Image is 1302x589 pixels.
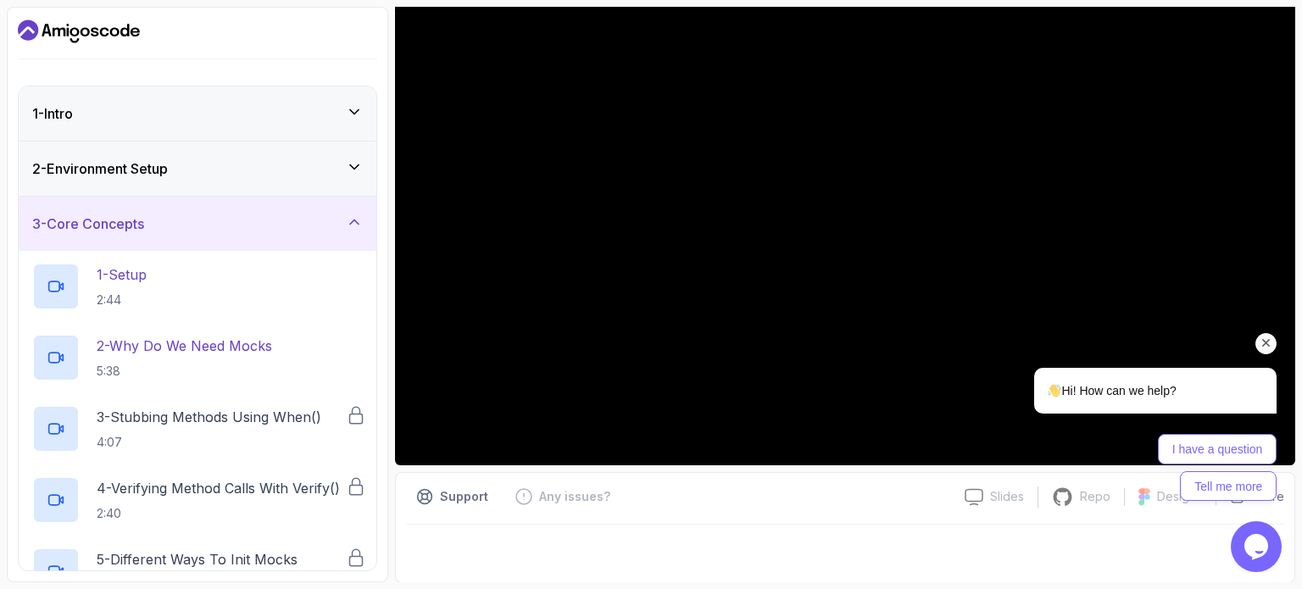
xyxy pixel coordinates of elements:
[97,478,340,498] p: 4 - Verifying Method Calls With Verify()
[97,292,147,308] p: 2:44
[32,158,168,179] h3: 2 - Environment Setup
[19,142,376,196] button: 2-Environment Setup
[97,363,272,380] p: 5:38
[97,336,272,356] p: 2 - Why Do We Need Mocks
[97,549,298,570] p: 5 - Different Ways To Init Mocks
[97,505,340,522] p: 2:40
[32,263,363,310] button: 1-Setup2:44
[32,476,363,524] button: 4-Verifying Method Calls With Verify()2:40
[97,407,321,427] p: 3 - Stubbing Methods Using When()
[32,214,144,234] h3: 3 - Core Concepts
[980,215,1285,513] iframe: To enrich screen reader interactions, please activate Accessibility in Grammarly extension settings
[32,334,363,381] button: 2-Why Do We Need Mocks5:38
[97,264,147,285] p: 1 - Setup
[539,488,610,505] p: Any issues?
[19,86,376,141] button: 1-Intro
[32,103,73,124] h3: 1 - Intro
[32,405,363,453] button: 3-Stubbing Methods Using When()4:07
[19,197,376,251] button: 3-Core Concepts
[18,18,140,45] a: Dashboard
[1231,521,1285,572] iframe: To enrich screen reader interactions, please activate Accessibility in Grammarly extension settings
[440,488,488,505] p: Support
[406,483,498,510] button: Support button
[97,434,321,451] p: 4:07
